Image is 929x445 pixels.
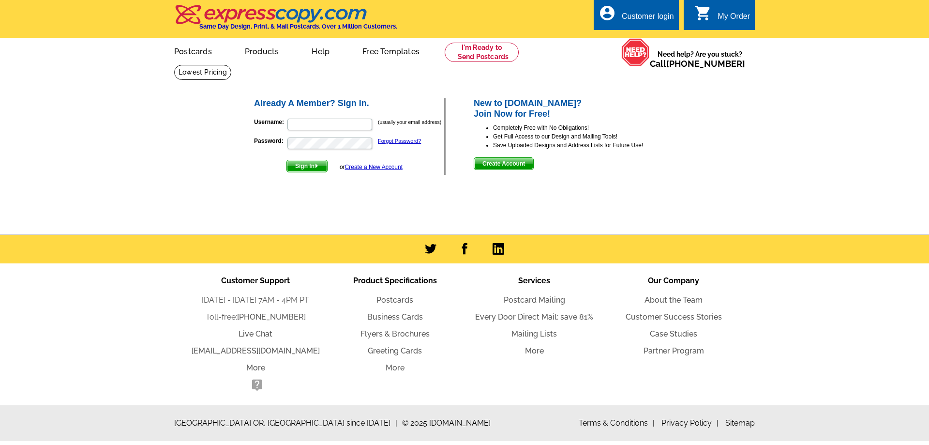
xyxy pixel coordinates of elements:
a: Privacy Policy [661,418,719,428]
h2: New to [DOMAIN_NAME]? Join Now for Free! [474,98,676,119]
span: Customer Support [221,276,290,285]
div: Customer login [622,12,674,26]
label: Password: [254,137,286,145]
a: More [246,363,265,372]
a: Terms & Conditions [579,418,655,428]
li: Get Full Access to our Design and Mailing Tools! [493,132,676,141]
a: Postcards [159,39,227,62]
a: Mailing Lists [511,329,557,338]
a: Forgot Password? [378,138,421,144]
div: My Order [718,12,750,26]
a: Products [229,39,295,62]
span: Need help? Are you stuck? [650,49,750,69]
a: More [386,363,405,372]
button: Create Account [474,157,534,170]
a: Postcard Mailing [504,295,565,305]
a: account_circle Customer login [599,11,674,23]
a: Same Day Design, Print, & Mail Postcards. Over 1 Million Customers. [174,12,397,30]
a: Flyers & Brochures [360,329,430,338]
a: About the Team [644,295,703,305]
span: Our Company [648,276,699,285]
span: Services [518,276,550,285]
h4: Same Day Design, Print, & Mail Postcards. Over 1 Million Customers. [199,23,397,30]
li: [DATE] - [DATE] 7AM - 4PM PT [186,294,325,306]
small: (usually your email address) [378,119,441,125]
a: [PHONE_NUMBER] [237,312,306,322]
a: Every Door Direct Mail: save 81% [475,312,593,322]
img: button-next-arrow-white.png [315,164,319,168]
h2: Already A Member? Sign In. [254,98,444,109]
li: Save Uploaded Designs and Address Lists for Future Use! [493,141,676,150]
a: Live Chat [239,329,272,338]
span: Product Specifications [353,276,437,285]
a: Partner Program [644,346,704,355]
img: help [621,38,650,66]
li: Toll-free: [186,311,325,323]
a: Case Studies [650,329,697,338]
label: Username: [254,118,286,126]
a: [EMAIL_ADDRESS][DOMAIN_NAME] [192,346,320,355]
a: More [525,346,544,355]
a: Help [296,39,345,62]
li: Completely Free with No Obligations! [493,123,676,132]
a: Free Templates [347,39,435,62]
span: © 2025 [DOMAIN_NAME] [402,417,491,429]
i: shopping_cart [694,4,712,22]
a: [PHONE_NUMBER] [666,59,745,69]
span: [GEOGRAPHIC_DATA] OR, [GEOGRAPHIC_DATA] since [DATE] [174,417,397,429]
span: Call [650,59,745,69]
a: Business Cards [367,312,423,322]
a: Create a New Account [345,164,403,170]
div: or [340,163,403,171]
span: Sign In [287,160,327,172]
a: Postcards [376,295,413,305]
span: Create Account [474,158,533,169]
button: Sign In [286,160,328,172]
a: Customer Success Stories [626,312,722,322]
a: Sitemap [725,418,755,428]
i: account_circle [599,4,616,22]
a: Greeting Cards [368,346,422,355]
a: shopping_cart My Order [694,11,750,23]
